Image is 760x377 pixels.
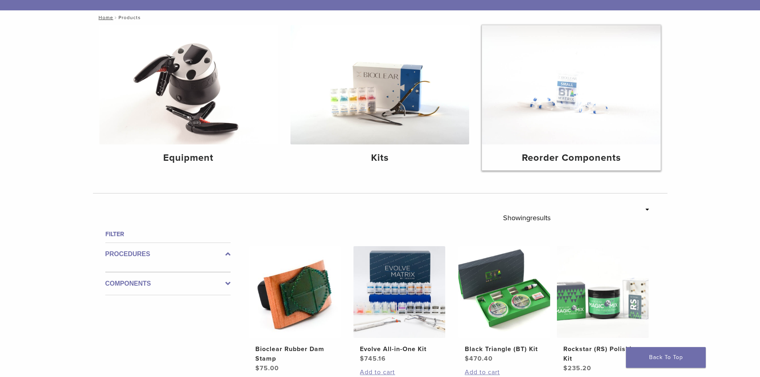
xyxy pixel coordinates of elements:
[488,151,654,165] h4: Reorder Components
[557,246,649,373] a: Rockstar (RS) Polishing KitRockstar (RS) Polishing Kit $235.20
[249,246,341,338] img: Bioclear Rubber Dam Stamp
[255,344,334,363] h2: Bioclear Rubber Dam Stamp
[458,246,551,363] a: Black Triangle (BT) KitBlack Triangle (BT) Kit $470.40
[360,355,386,363] bdi: 745.16
[465,367,544,377] a: Add to cart: “Black Triangle (BT) Kit”
[360,344,439,354] h2: Evolve All-in-One Kit
[353,246,445,338] img: Evolve All-in-One Kit
[503,209,551,226] p: Showing results
[113,16,118,20] span: /
[249,246,342,373] a: Bioclear Rubber Dam StampBioclear Rubber Dam Stamp $75.00
[626,347,706,368] a: Back To Top
[105,229,231,239] h4: Filter
[563,344,642,363] h2: Rockstar (RS) Polishing Kit
[96,15,113,20] a: Home
[353,246,446,363] a: Evolve All-in-One KitEvolve All-in-One Kit $745.16
[563,364,591,372] bdi: 235.20
[105,279,231,288] label: Components
[465,355,493,363] bdi: 470.40
[290,25,469,170] a: Kits
[105,249,231,259] label: Procedures
[255,364,279,372] bdi: 75.00
[297,151,463,165] h4: Kits
[458,246,550,338] img: Black Triangle (BT) Kit
[99,25,278,170] a: Equipment
[99,25,278,144] img: Equipment
[557,246,649,338] img: Rockstar (RS) Polishing Kit
[482,25,661,144] img: Reorder Components
[360,355,364,363] span: $
[93,10,667,25] nav: Products
[106,151,272,165] h4: Equipment
[360,367,439,377] a: Add to cart: “Evolve All-in-One Kit”
[255,364,260,372] span: $
[465,355,469,363] span: $
[563,364,568,372] span: $
[465,344,544,354] h2: Black Triangle (BT) Kit
[290,25,469,144] img: Kits
[482,25,661,170] a: Reorder Components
